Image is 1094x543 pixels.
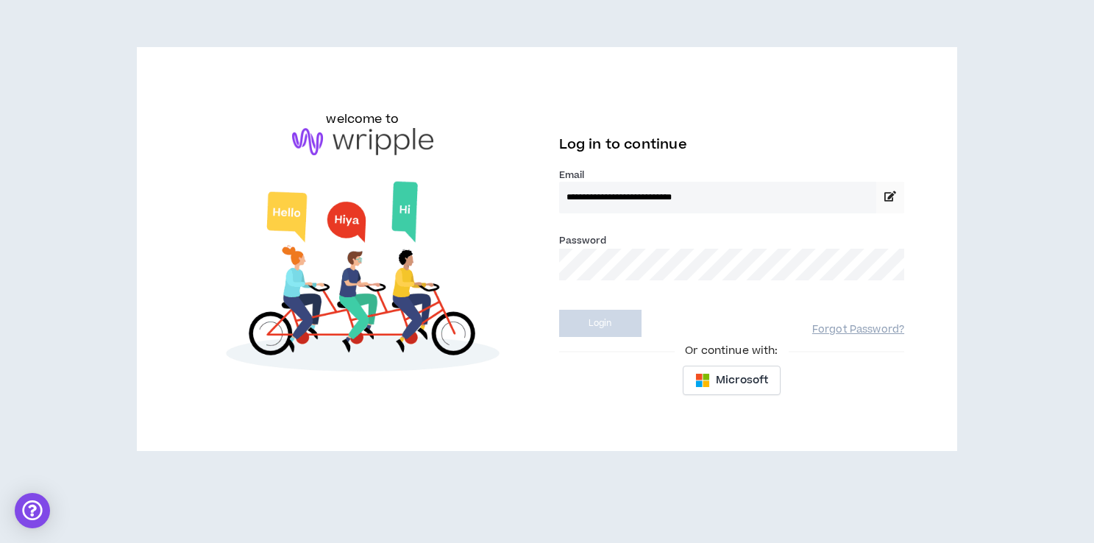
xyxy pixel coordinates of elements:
[326,110,399,128] h6: welcome to
[675,343,788,359] span: Or continue with:
[15,493,50,528] div: Open Intercom Messenger
[716,372,768,388] span: Microsoft
[559,234,607,247] label: Password
[292,128,433,156] img: logo-brand.png
[190,170,536,388] img: Welcome to Wripple
[559,168,905,182] label: Email
[683,366,781,395] button: Microsoft
[559,310,642,337] button: Login
[559,135,687,154] span: Log in to continue
[812,323,904,337] a: Forgot Password?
